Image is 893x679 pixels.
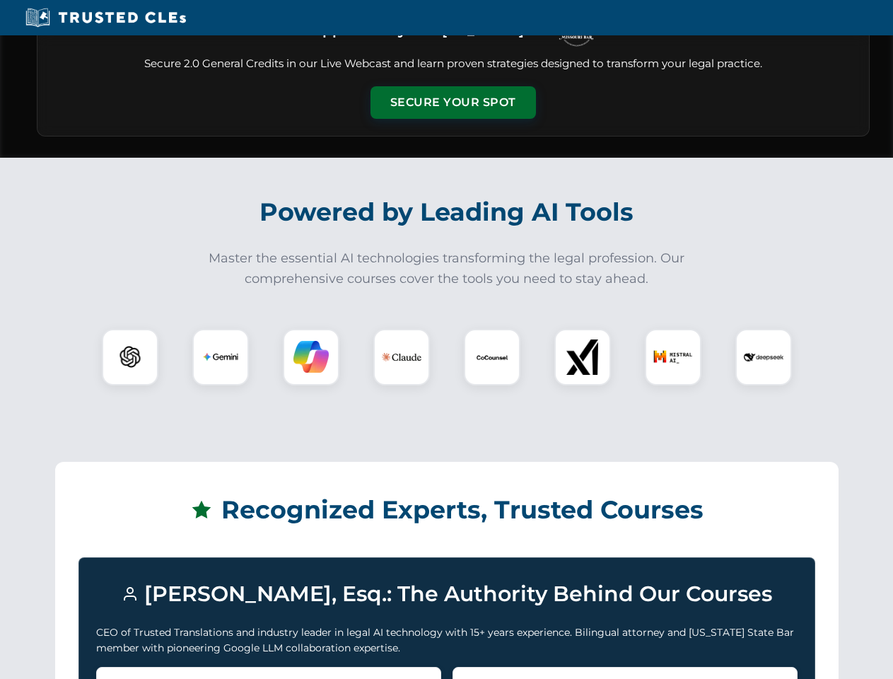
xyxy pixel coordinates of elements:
[653,337,693,377] img: Mistral AI Logo
[110,337,151,378] img: ChatGPT Logo
[199,248,694,289] p: Master the essential AI technologies transforming the legal profession. Our comprehensive courses...
[645,329,701,385] div: Mistral AI
[293,339,329,375] img: Copilot Logo
[283,329,339,385] div: Copilot
[102,329,158,385] div: ChatGPT
[96,575,798,613] h3: [PERSON_NAME], Esq.: The Authority Behind Our Courses
[96,625,798,656] p: CEO of Trusted Translations and industry leader in legal AI technology with 15+ years experience....
[744,337,783,377] img: DeepSeek Logo
[554,329,611,385] div: xAI
[78,485,815,535] h2: Recognized Experts, Trusted Courses
[474,339,510,375] img: CoCounsel Logo
[382,337,421,377] img: Claude Logo
[464,329,520,385] div: CoCounsel
[735,329,792,385] div: DeepSeek
[21,7,190,28] img: Trusted CLEs
[203,339,238,375] img: Gemini Logo
[373,329,430,385] div: Claude
[565,339,600,375] img: xAI Logo
[55,187,839,237] h2: Powered by Leading AI Tools
[192,329,249,385] div: Gemini
[54,56,852,72] p: Secure 2.0 General Credits in our Live Webcast and learn proven strategies designed to transform ...
[370,86,536,119] button: Secure Your Spot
